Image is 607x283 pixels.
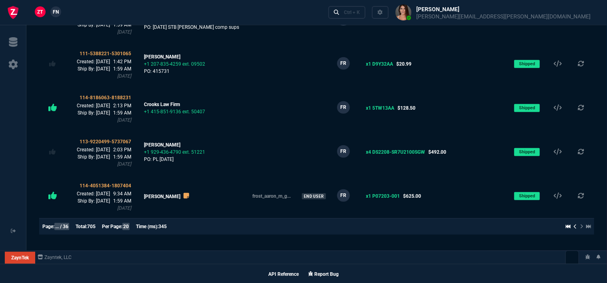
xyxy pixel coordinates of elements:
[38,8,43,16] span: ZT
[117,73,131,79] span: [DATE]
[144,24,239,31] div: PO: [DATE] STB [PERSON_NAME] comp sups
[366,104,395,112] span: x1 5TW13AA
[54,223,69,230] span: ... / 36
[78,22,113,28] span: Ship By: [DATE]
[113,198,131,204] span: 1:59 AM
[341,147,347,155] span: FR
[344,9,360,16] div: Ctrl + K
[514,60,540,68] span: Shipped
[76,224,87,229] span: Total:
[78,66,113,72] span: Ship By: [DATE]
[403,193,421,200] span: $625.00
[5,252,35,264] a: ZaynTek
[78,198,113,204] span: Ship By: [DATE]
[593,251,604,264] a: Notifications
[341,59,347,67] span: FR
[87,224,96,229] span: 705
[144,149,205,156] div: +1 929-436-4790 ext. 51221
[398,104,416,112] span: $128.50
[302,193,326,199] a: End User
[429,149,447,156] span: $492.00
[80,183,131,189] span: 114-4051384-1807404
[117,161,131,167] span: [DATE]
[366,149,425,156] span: x4 DS2208-SR7U2100SGW
[77,59,113,64] span: Created: [DATE]
[113,110,131,116] span: 1:59 AM
[77,191,113,197] span: Created: [DATE]
[268,271,299,277] a: API Reference
[144,156,174,163] div: PO: PL [DATE]
[144,102,180,107] span: Crooks Law Firm
[102,224,122,229] span: Per Page:
[78,154,113,160] span: Ship By: [DATE]
[113,191,131,197] span: 9:34 AM
[77,103,113,108] span: Created: [DATE]
[42,224,54,229] span: Page:
[113,66,131,72] span: 1:59 AM
[78,110,113,116] span: Ship By: [DATE]
[35,254,74,261] a: msbcCompanyName
[144,142,180,148] span: [PERSON_NAME]
[144,60,205,68] div: +1 207-835-4259 ext. 09502
[514,192,540,200] span: Shipped
[144,194,180,199] span: [PERSON_NAME]
[136,224,158,229] span: Time (ms):
[80,95,131,100] span: 114-8186063-8188231
[117,117,131,123] span: [DATE]
[113,103,131,108] span: 2:13 PM
[113,154,131,160] span: 1:59 AM
[144,54,180,60] span: [PERSON_NAME]
[77,147,113,153] span: Created: [DATE]
[80,51,131,56] span: 111-5388221-5301065
[113,147,131,153] span: 2:03 PM
[366,193,400,200] span: x1 P07203-001
[514,148,540,156] span: Shipped
[80,139,131,145] span: 113-9220499-5737067
[144,108,205,115] div: +1 415-851-9136 ext. 50407
[122,223,130,230] span: 20
[117,205,131,211] span: [DATE]
[514,104,540,112] span: Shipped
[113,59,131,64] span: 1:42 PM
[366,60,393,68] span: x1 D9Y32AA
[397,60,412,68] span: $20.99
[158,224,167,229] span: 345
[252,193,291,199] a: frost_aaron_m_gmail_com
[341,103,347,111] span: FR
[582,251,593,264] a: REPORT A BUG
[144,68,170,75] div: PO: 415731
[117,29,131,35] span: [DATE]
[341,191,347,199] span: FR
[308,271,339,277] a: Report Bug
[113,22,131,28] span: 1:59 AM
[53,8,59,16] span: FN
